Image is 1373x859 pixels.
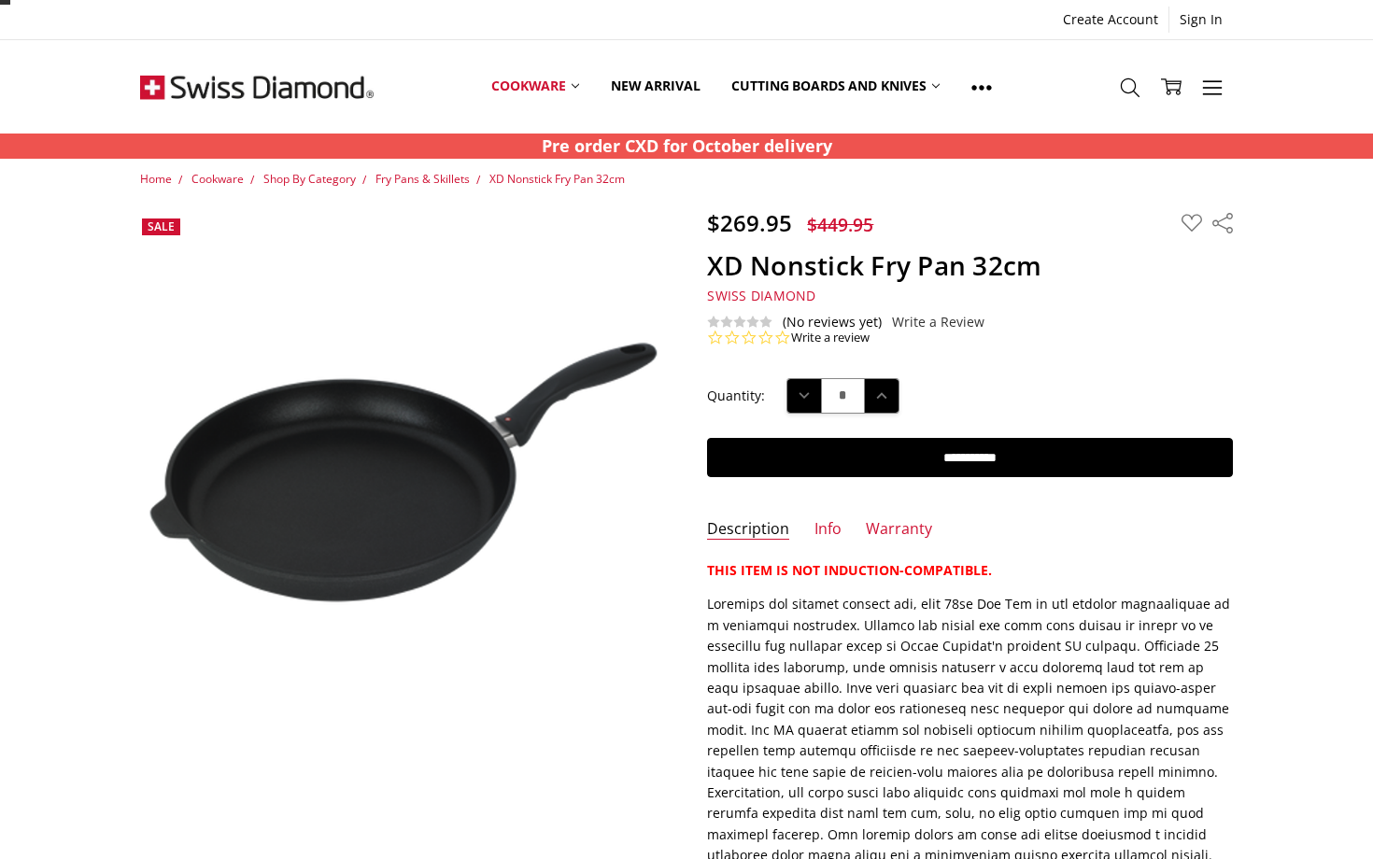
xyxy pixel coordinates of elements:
[475,45,595,128] a: Cookware
[197,744,199,746] img: XD Nonstick Fry Pan 32cm
[595,45,715,128] a: New arrival
[140,171,172,187] a: Home
[707,561,992,579] strong: THIS ITEM IS NOT INDUCTION-COMPATIBLE.
[807,212,873,237] span: $449.95
[186,744,188,746] img: XD Nonstick Fry Pan 32cm
[866,519,932,541] a: Warranty
[375,171,470,187] a: Fry Pans & Skillets
[191,744,193,746] img: XD Nonstick Fry Pan 32cm
[707,287,815,304] span: Swiss Diamond
[955,45,1008,129] a: Show All
[707,386,765,406] label: Quantity:
[1169,7,1233,33] a: Sign In
[707,249,1233,282] h1: XD Nonstick Fry Pan 32cm
[1053,7,1168,33] a: Create Account
[263,171,356,187] a: Shop By Category
[783,315,882,330] span: (No reviews yet)
[180,744,182,746] img: XD Nonstick Fry Pan 32cm
[707,207,792,238] span: $269.95
[542,134,832,157] strong: Pre order CXD for October delivery
[791,330,870,346] a: Write a review
[148,218,175,234] span: Sale
[715,45,955,128] a: Cutting boards and knives
[707,519,789,541] a: Description
[140,40,374,134] img: Free Shipping On Every Order
[191,171,244,187] a: Cookware
[814,519,842,541] a: Info
[892,315,984,330] a: Write a Review
[489,171,625,187] a: XD Nonstick Fry Pan 32cm
[140,331,666,611] img: XD Nonstick Fry Pan 32cm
